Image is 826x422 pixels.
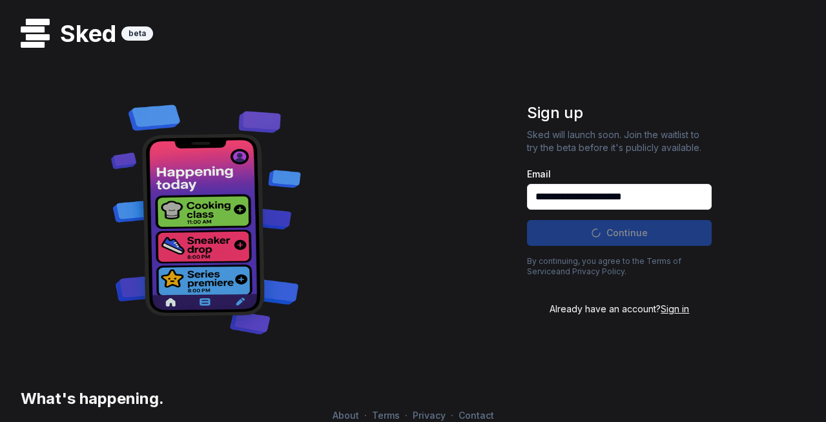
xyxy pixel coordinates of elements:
div: Already have an account? [527,303,712,316]
a: About [327,410,364,421]
img: Decorative [105,92,308,345]
p: By continuing, you agree to the and . [527,256,712,277]
img: logo [21,19,50,48]
h1: Sked [50,21,121,46]
label: Email [527,170,712,179]
a: Privacy Policy [572,266,625,276]
a: Terms of Service [527,256,681,276]
a: Contact [453,410,499,421]
p: Sked will launch soon. Join the waitlist to try the beta before it's publicly available. [527,128,712,154]
span: Sign in [661,303,689,314]
a: Terms [367,410,405,421]
h1: Sign up [527,103,712,123]
a: Privacy [408,410,451,421]
div: beta [121,26,153,41]
h3: What's happening. [15,388,164,409]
